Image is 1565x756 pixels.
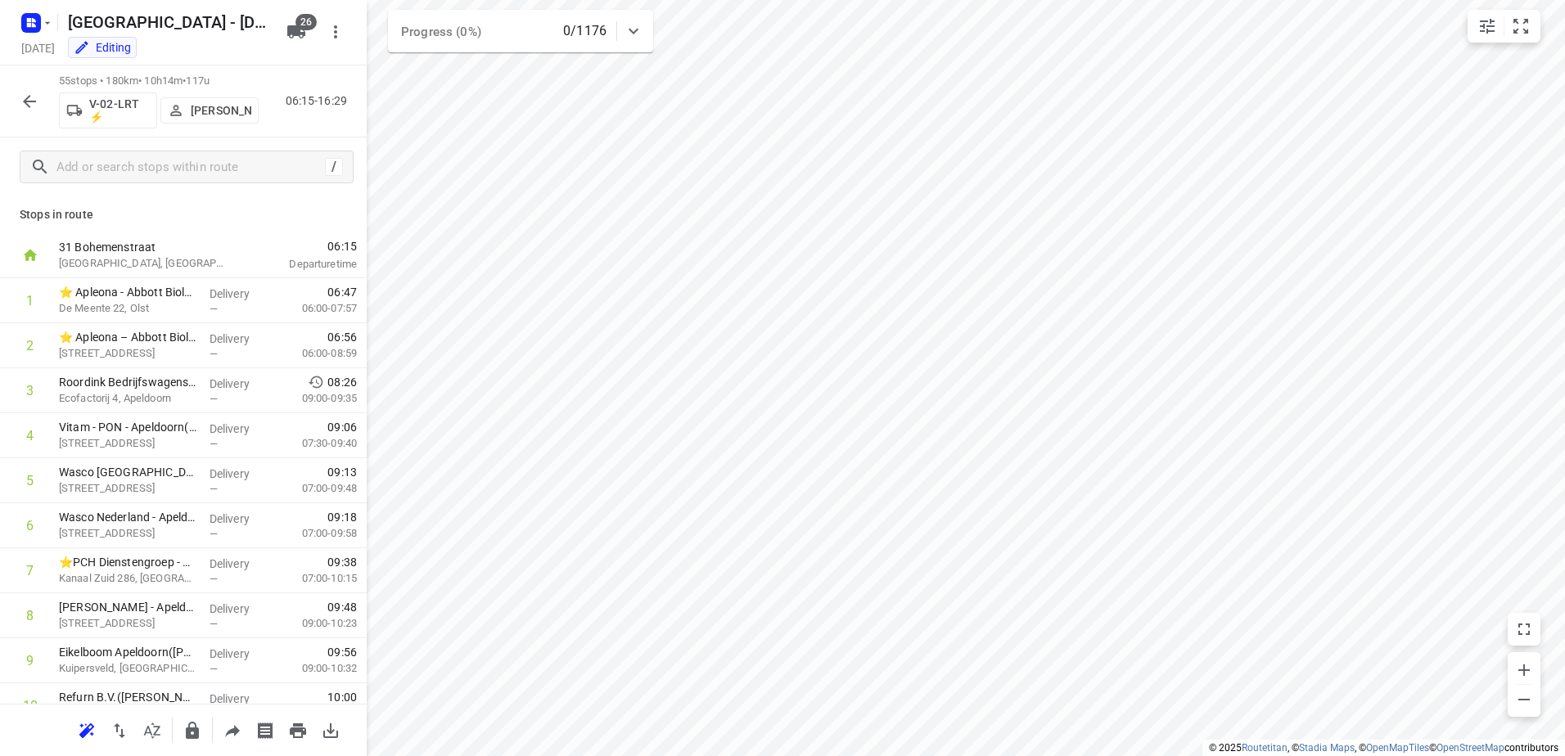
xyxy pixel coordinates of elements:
span: Reverse route [103,722,136,737]
span: Download route [314,722,347,737]
p: 07:00-10:15 [276,570,357,587]
p: Roordink Bedrijfswagens(Robert Berger) [59,374,196,390]
p: Stops in route [20,206,347,223]
span: 06:15 [249,238,357,254]
li: © 2025 , © , © © contributors [1209,742,1558,754]
p: 09:00-10:23 [276,615,357,632]
input: Add or search stops within route [56,155,325,180]
a: Routetitan [1242,742,1288,754]
span: 09:38 [327,554,357,570]
span: Print route [282,722,314,737]
p: 06:00-08:59 [276,345,357,362]
span: • [183,74,186,87]
p: Delivery [210,691,270,707]
div: 6 [26,518,34,533]
p: Ecofactorij 51, Apeldoorn [59,480,196,497]
div: 4 [26,428,34,443]
span: Share route [216,722,249,737]
p: Delivery [210,556,270,572]
button: [PERSON_NAME] [160,97,259,124]
p: Refurn B.V.(Vincent de Graaf) [59,689,196,705]
p: Delivery [210,331,270,347]
div: 1 [26,293,34,308]
div: 7 [26,563,34,578]
p: Ecofactorij 4, Apeldoorn [59,390,196,407]
span: — [210,483,218,495]
div: 9 [26,653,34,668]
span: — [210,348,218,360]
p: [PERSON_NAME] [191,104,251,117]
p: 06:15-16:29 [286,92,354,110]
span: 06:47 [327,284,357,300]
p: 07:30-09:40 [276,435,357,452]
p: V-02-LRT ⚡ [89,97,150,124]
span: 09:13 [327,464,357,480]
div: 8 [26,608,34,623]
span: 09:48 [327,599,357,615]
span: — [210,393,218,405]
span: 06:56 [327,329,357,345]
span: — [210,528,218,540]
div: 3 [26,383,34,398]
p: Delivery [210,421,270,437]
p: Vitam - PON - Apeldoorn(Bas Pijl) [59,419,196,435]
p: 07:00-09:58 [276,525,357,542]
p: De Meente 22, Olst [59,300,196,317]
p: Ami Kappers - Apeldoorn - Musketiersveld(Dea Kijk in de Vegte) [59,599,196,615]
p: Eikelboom Apeldoorn(Annegreet Tanghe) [59,644,196,660]
p: ⭐PCH Dienstengroep - VolkerWessels Telecom - Lieren(Anita Verstegen) [59,554,196,570]
button: V-02-LRT ⚡ [59,92,157,128]
span: Progress (0%) [401,25,481,39]
span: 09:56 [327,644,357,660]
svg: Early [308,374,324,390]
p: Delivery [210,466,270,482]
span: — [210,438,218,450]
a: OpenStreetMap [1436,742,1504,754]
span: 09:06 [327,419,357,435]
p: 0/1176 [563,21,607,41]
p: 55 stops • 180km • 10h14m [59,74,259,89]
p: Woudhuizermark 77, Apeldoorn [59,435,196,452]
p: Wasco Nederland - Apeldoorn Ecofactorij(Cindy Mesman) [59,509,196,525]
h5: Project date [15,38,61,57]
span: Reoptimize route [70,722,103,737]
div: / [325,158,343,176]
p: 07:00-09:48 [276,480,357,497]
span: — [210,573,218,585]
button: Fit zoom [1504,10,1537,43]
a: Stadia Maps [1299,742,1355,754]
p: Departure time [249,256,357,272]
button: 26 [280,16,313,48]
a: OpenMapTiles [1366,742,1429,754]
span: Print shipping labels [249,722,282,737]
p: Ecofactorij 51, Apeldoorn [59,525,196,542]
span: 09:18 [327,509,357,525]
p: 09:00-09:35 [276,390,357,407]
p: Wasco Nederland - Apeldoorn DC Groot(Victor Otter) [59,464,196,480]
button: Lock route [176,714,209,747]
p: Kanaal Zuid 286, [GEOGRAPHIC_DATA] [59,570,196,587]
p: [STREET_ADDRESS] [59,345,196,362]
p: Delivery [210,286,270,302]
p: 31 Bohemenstraat [59,239,229,255]
div: Progress (0%)0/1176 [388,10,653,52]
p: [GEOGRAPHIC_DATA], [GEOGRAPHIC_DATA] [59,255,229,272]
span: — [210,303,218,315]
p: Delivery [210,601,270,617]
p: Kuipersveld, [GEOGRAPHIC_DATA] [59,660,196,677]
span: — [210,663,218,675]
p: Delivery [210,646,270,662]
div: 5 [26,473,34,488]
p: ⭐ Apleona – Abbott Biologicals Olst([PERSON_NAME]) [59,329,196,345]
p: 06:00-07:57 [276,300,357,317]
span: 10:00 [327,689,357,705]
p: Musketiersveld 110, Apeldoorn [59,615,196,632]
p: Delivery [210,376,270,392]
span: Sort by time window [136,722,169,737]
div: 10 [23,698,38,713]
h5: Rename [61,9,273,35]
p: 09:00-10:32 [276,660,357,677]
span: 117u [186,74,210,87]
div: You are currently in edit mode. [74,39,131,56]
span: — [210,618,218,630]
